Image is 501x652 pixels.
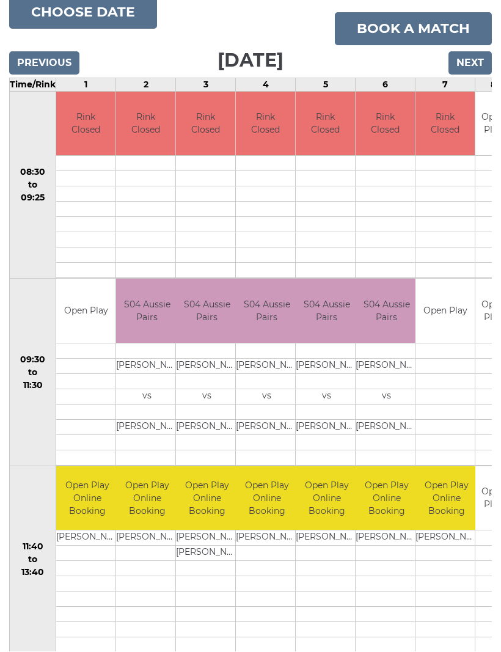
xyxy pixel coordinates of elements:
td: Open Play Online Booking [56,467,118,531]
td: [PERSON_NAME] [356,531,417,546]
td: [PERSON_NAME] [176,546,238,562]
td: Rink Closed [176,92,235,156]
td: S04 Aussie Pairs [356,279,417,343]
input: Previous [9,52,79,75]
td: [PERSON_NAME] [176,359,238,374]
td: [PERSON_NAME] [116,359,178,374]
td: [PERSON_NAME] [176,420,238,435]
td: [PERSON_NAME] [415,531,477,546]
td: Rink Closed [356,92,415,156]
td: [PERSON_NAME] [356,359,417,374]
td: S04 Aussie Pairs [116,279,178,343]
td: [PERSON_NAME] [296,359,357,374]
td: Open Play Online Booking [176,467,238,531]
td: 08:30 to 09:25 [10,92,56,279]
td: Open Play Online Booking [356,467,417,531]
a: Book a match [335,13,492,46]
td: [PERSON_NAME] [236,531,298,546]
td: Open Play [56,279,115,343]
td: 3 [176,78,236,92]
td: Rink Closed [296,92,355,156]
td: S04 Aussie Pairs [296,279,357,343]
td: 09:30 to 11:30 [10,279,56,467]
td: S04 Aussie Pairs [176,279,238,343]
td: [PERSON_NAME] [296,420,357,435]
td: 7 [415,78,475,92]
td: 2 [116,78,176,92]
td: Open Play Online Booking [415,467,477,531]
td: 6 [356,78,415,92]
td: Open Play Online Booking [236,467,298,531]
td: [PERSON_NAME] [236,420,298,435]
td: Open Play [415,279,475,343]
td: Rink Closed [116,92,175,156]
td: [PERSON_NAME] [116,531,178,546]
td: [PERSON_NAME] [176,531,238,546]
td: vs [356,389,417,405]
td: 5 [296,78,356,92]
td: Rink Closed [56,92,115,156]
td: vs [296,389,357,405]
td: [PERSON_NAME] [56,531,118,546]
td: [PERSON_NAME] [116,420,178,435]
td: [PERSON_NAME] [356,420,417,435]
td: 1 [56,78,116,92]
td: [PERSON_NAME] [236,359,298,374]
td: Rink Closed [236,92,295,156]
td: S04 Aussie Pairs [236,279,298,343]
td: Open Play Online Booking [116,467,178,531]
td: Open Play Online Booking [296,467,357,531]
td: [PERSON_NAME] [296,531,357,546]
td: vs [236,389,298,405]
td: 4 [236,78,296,92]
input: Next [448,52,492,75]
td: vs [176,389,238,405]
td: vs [116,389,178,405]
td: Time/Rink [10,78,56,92]
td: Rink Closed [415,92,475,156]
